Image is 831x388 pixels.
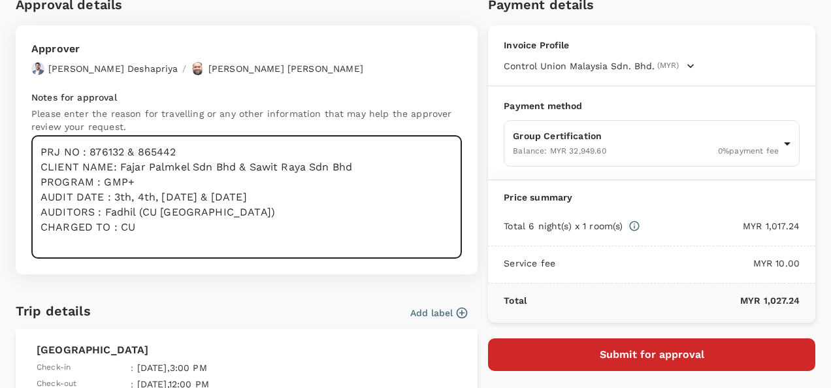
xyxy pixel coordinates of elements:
[208,62,363,75] p: [PERSON_NAME] [PERSON_NAME]
[527,294,800,307] p: MYR 1,027.24
[137,361,328,374] p: [DATE] , 3:00 PM
[555,257,800,270] p: MYR 10.00
[37,342,457,358] p: [GEOGRAPHIC_DATA]
[504,120,800,167] div: Group CertificationBalance: MYR 32,949.600%payment fee
[48,62,178,75] p: [PERSON_NAME] Deshapriya
[513,129,779,142] p: Group Certification
[37,361,71,374] span: Check-in
[31,62,44,75] img: avatar-67a5bcb800f47.png
[640,219,800,233] p: MYR 1,017.24
[657,59,679,73] span: (MYR)
[718,146,779,155] span: 0 % payment fee
[488,338,815,371] button: Submit for approval
[504,294,527,307] p: Total
[504,59,655,73] span: Control Union Malaysia Sdn. Bhd.
[504,257,555,270] p: Service fee
[191,62,204,75] img: avatar-67b4218f54620.jpeg
[504,191,800,204] p: Price summary
[504,39,800,52] p: Invoice Profile
[182,62,186,75] p: /
[504,99,800,112] p: Payment method
[504,59,694,73] button: Control Union Malaysia Sdn. Bhd.(MYR)
[513,146,606,155] span: Balance : MYR 32,949.60
[410,306,467,319] button: Add label
[31,136,462,259] textarea: PRJ NO : 876132 & 865442 CLIENT NAME: Fajar Palmkel Sdn Bhd & Sawit Raya Sdn Bhd PROGRAM : GMP+ A...
[31,41,363,57] p: Approver
[16,300,91,321] h6: Trip details
[31,91,462,104] p: Notes for approval
[131,361,133,374] span: :
[31,107,462,133] p: Please enter the reason for travelling or any other information that may help the approver review...
[504,219,623,233] p: Total 6 night(s) x 1 room(s)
